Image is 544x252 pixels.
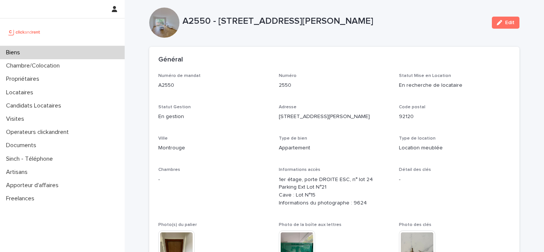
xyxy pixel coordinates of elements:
p: En gestion [158,113,270,121]
span: Chambres [158,167,180,172]
p: Apporteur d'affaires [3,182,65,189]
p: Visites [3,115,30,123]
p: Sinch - Téléphone [3,155,59,163]
p: 2550 [279,81,390,89]
button: Edit [492,17,519,29]
span: Statut Mise en Location [399,74,451,78]
span: Adresse [279,105,297,109]
img: UCB0brd3T0yccxBKYDjQ [6,25,43,40]
p: Location meublée [399,144,510,152]
p: Operateurs clickandrent [3,129,75,136]
span: Numéro de mandat [158,74,201,78]
p: Propriétaires [3,75,45,83]
p: A2550 - [STREET_ADDRESS][PERSON_NAME] [182,16,486,27]
p: Candidats Locataires [3,102,67,109]
span: Code postal [399,105,425,109]
p: A2550 [158,81,270,89]
span: Photo des clés [399,223,431,227]
p: Appartement [279,144,390,152]
p: Chambre/Colocation [3,62,66,69]
span: Photo de la boîte aux lettres [279,223,342,227]
span: Informations accès [279,167,320,172]
span: Ville [158,136,168,141]
span: Numéro [279,74,297,78]
span: Type de location [399,136,436,141]
span: Photo(s) du palier [158,223,197,227]
h2: Général [158,56,183,64]
p: En recherche de locataire [399,81,510,89]
p: Locataires [3,89,39,96]
p: Montrouge [158,144,270,152]
p: - [158,176,270,184]
span: Détail des clés [399,167,431,172]
span: Statut Gestion [158,105,191,109]
p: 1er étage, porte DROITE ESC, n° lot 24 Parking Ext Lot N°21 Cave : Lot N°15 Informations du photo... [279,176,390,207]
p: [STREET_ADDRESS][PERSON_NAME] [279,113,390,121]
p: Freelances [3,195,40,202]
p: 92120 [399,113,510,121]
span: Type de bien [279,136,307,141]
p: - [399,176,510,184]
p: Documents [3,142,42,149]
p: Artisans [3,169,34,176]
p: Biens [3,49,26,56]
span: Edit [505,20,515,25]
